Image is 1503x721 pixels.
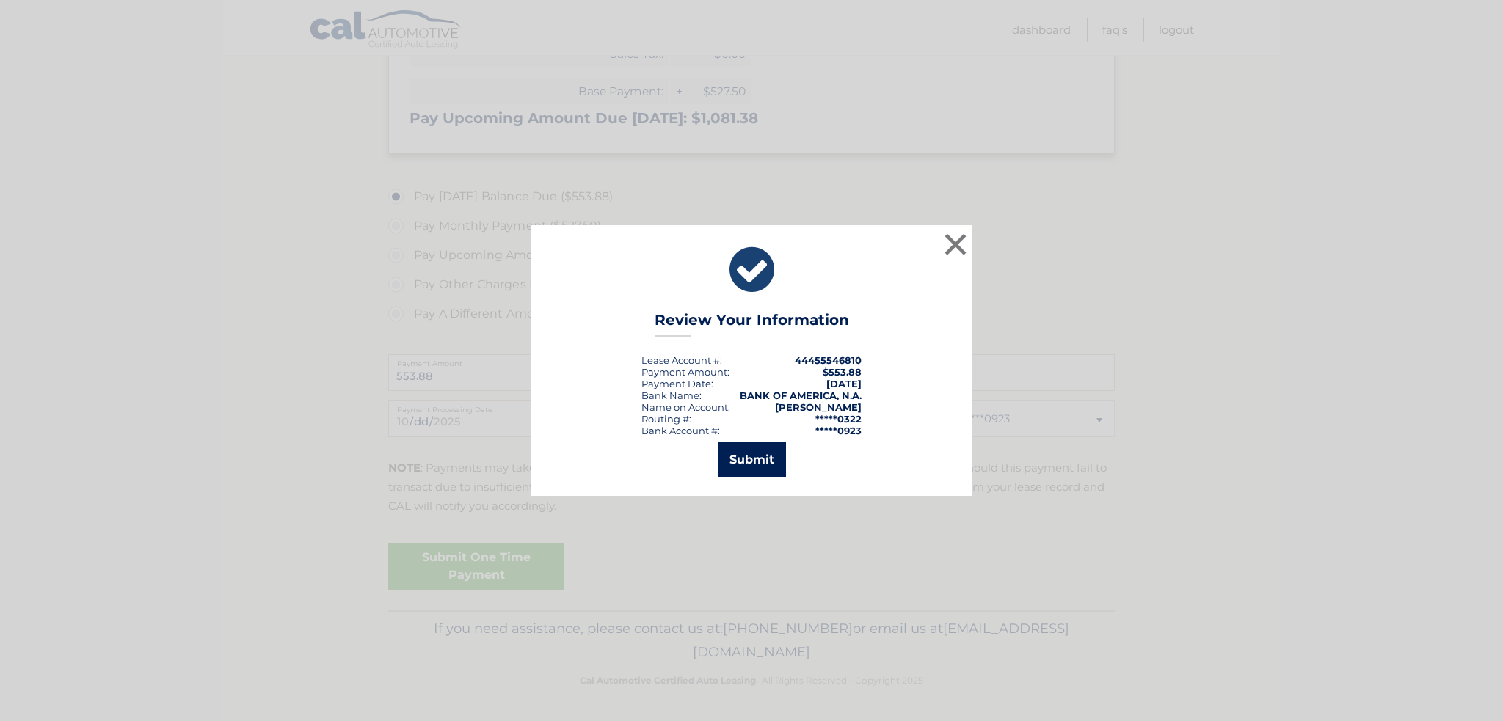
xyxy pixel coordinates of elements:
[775,401,862,413] strong: [PERSON_NAME]
[641,425,720,436] div: Bank Account #:
[655,311,849,337] h3: Review Your Information
[826,378,862,389] span: [DATE]
[641,378,713,389] div: :
[740,389,862,401] strong: BANK OF AMERICA, N.A.
[641,401,730,413] div: Name on Account:
[718,442,786,477] button: Submit
[823,366,862,378] span: $553.88
[641,413,691,425] div: Routing #:
[941,230,970,259] button: ×
[795,354,862,366] strong: 44455546810
[641,378,711,389] span: Payment Date
[641,354,722,366] div: Lease Account #:
[641,366,729,378] div: Payment Amount:
[641,389,702,401] div: Bank Name:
